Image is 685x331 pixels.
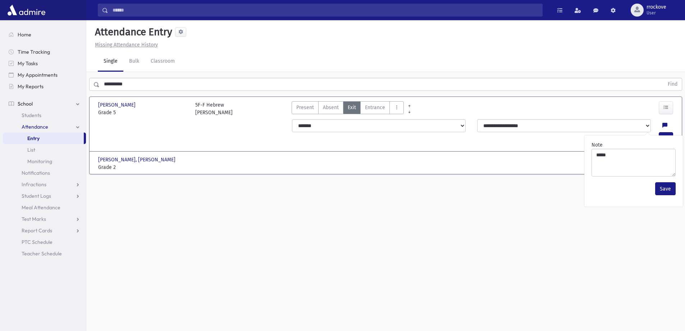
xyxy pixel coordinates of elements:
[98,156,177,164] span: [PERSON_NAME], [PERSON_NAME]
[3,133,84,144] a: Entry
[145,52,181,72] a: Classroom
[3,190,86,202] a: Student Logs
[18,60,38,67] span: My Tasks
[3,167,86,179] a: Notifications
[98,109,188,116] span: Grade 5
[27,135,40,142] span: Entry
[22,204,60,211] span: Meal Attendance
[592,141,603,149] label: Note
[98,101,137,109] span: [PERSON_NAME]
[3,58,86,69] a: My Tasks
[663,78,682,90] button: Find
[348,104,356,111] span: Exit
[3,236,86,248] a: PTC Schedule
[27,158,52,165] span: Monitoring
[92,26,172,38] h5: Attendance Entry
[655,182,676,195] button: Save
[3,213,86,225] a: Test Marks
[3,202,86,213] a: Meal Attendance
[3,109,86,121] a: Students
[195,101,233,116] div: 5F-F Hebrew [PERSON_NAME]
[3,81,86,92] a: My Reports
[3,29,86,40] a: Home
[3,98,86,109] a: School
[22,216,46,222] span: Test Marks
[22,239,52,245] span: PTC Schedule
[3,121,86,133] a: Attendance
[647,10,666,16] span: User
[22,193,51,199] span: Student Logs
[18,100,33,107] span: School
[123,52,145,72] a: Bulk
[296,104,314,111] span: Present
[22,124,48,130] span: Attendance
[6,3,47,17] img: AdmirePro
[98,164,188,171] span: Grade 2
[92,42,158,48] a: Missing Attendance History
[18,49,50,55] span: Time Tracking
[95,42,158,48] u: Missing Attendance History
[22,112,41,118] span: Students
[3,179,86,190] a: Infractions
[108,4,542,17] input: Search
[3,144,86,156] a: List
[18,31,31,38] span: Home
[3,225,86,236] a: Report Cards
[3,69,86,81] a: My Appointments
[22,227,52,234] span: Report Cards
[18,83,44,90] span: My Reports
[365,104,385,111] span: Entrance
[3,46,86,58] a: Time Tracking
[323,104,339,111] span: Absent
[22,170,50,176] span: Notifications
[292,101,404,116] div: AttTypes
[3,156,86,167] a: Monitoring
[647,4,666,10] span: rrockove
[18,72,58,78] span: My Appointments
[22,181,46,188] span: Infractions
[22,250,62,257] span: Teacher Schedule
[98,52,123,72] a: Single
[3,248,86,259] a: Teacher Schedule
[27,147,35,153] span: List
